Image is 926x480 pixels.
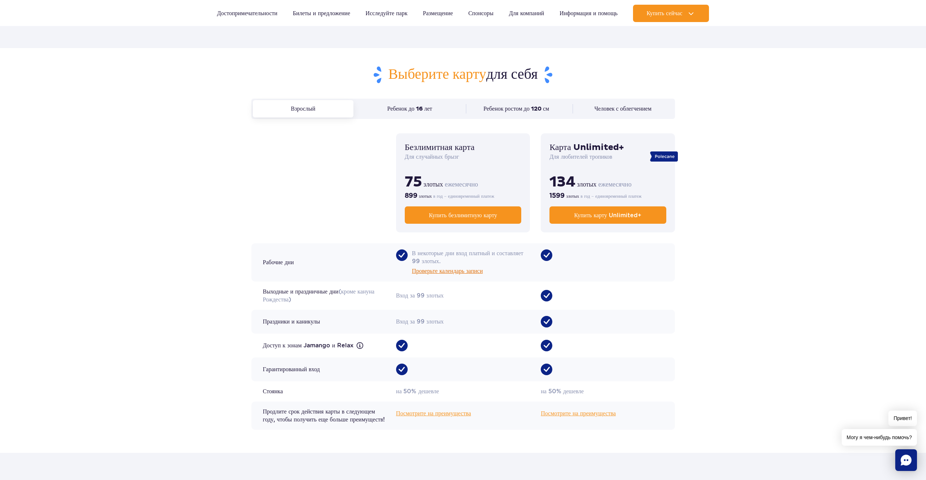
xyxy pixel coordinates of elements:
button: Купить сейчас [633,5,709,22]
a: Размещение [423,5,453,22]
font: Размещение [423,10,453,17]
a: Купить карту Unlimited+ [549,206,666,224]
font: Могу я чем-нибудь помочь? [847,434,912,440]
font: злотых [419,193,432,199]
font: злотых [577,180,596,188]
font: 75 [405,173,422,191]
a: Исследуйте парк [366,5,408,22]
font: Для случайных брызг [405,153,459,160]
div: Чат [895,449,917,471]
font: Выберите карту [388,65,486,83]
button: Проверьте календарь записи [412,267,483,275]
font: ежемесячно [445,180,478,188]
font: Посмотрите на преимущества [541,411,616,416]
font: злотых [424,180,443,188]
a: Спонсоры [468,5,494,22]
font: ежемесячно [598,180,632,188]
font: для себя [486,65,538,83]
font: Ребенок до 16 лет [387,105,432,112]
font: Стоянка [263,388,283,395]
font: Вход за 99 злотых [396,318,444,325]
font: 134 [549,173,575,191]
a: Достопримечательности [217,5,277,22]
font: Праздники и каникулы [263,318,320,325]
font: на 50% дешевле [396,388,439,395]
button: Ребенок ростом до 120 см [466,100,567,117]
font: Продлите срок действия карты в следующем году, чтобы получить еще больше преимуществ! [263,408,385,423]
button: Посмотрите на преимущества [541,409,616,418]
font: Для любителей тропиков [549,153,612,160]
font: Привет! [893,415,912,421]
a: Билеты и предложение [293,5,350,22]
font: В некоторые дни вход платный и составляет 99 злотых. [412,250,523,265]
font: в год − единовременный платеж [433,193,494,199]
font: Вход за 99 злотых [396,292,444,299]
font: в год − единовременный платеж [581,193,641,199]
font: 1599 [549,192,565,199]
font: Доступ к зонам Jamango и Relax [263,342,353,349]
font: Взрослый [291,105,315,112]
button: Взрослый [253,100,354,117]
font: Информация и помощь [560,10,617,17]
a: Для компаний [509,5,544,22]
font: Безлимитная карта [405,142,475,153]
font: Проверьте календарь записи [412,268,483,274]
font: Ребенок ростом до 120 см [484,105,549,112]
button: Человек с облегчением [573,100,674,117]
font: 899 [405,192,417,199]
font: Исследуйте парк [366,10,408,17]
font: Посмотрите на преимущества [396,411,471,416]
a: Купить безлимитную карту [405,206,521,224]
a: Информация и помощь [560,5,617,22]
font: Карта Unlimited+ [549,142,624,153]
button: Ребенок до 16 лет [359,100,460,117]
font: Достопримечательности [217,10,277,17]
font: Билеты и предложение [293,10,350,17]
font: Гарантированный вход [263,366,320,373]
font: на 50% дешевле [541,388,584,395]
font: Выходные и праздничные дни [263,288,339,295]
font: злотых [566,193,579,199]
font: Рабочие дни [263,259,294,266]
button: Посмотрите на преимущества [396,409,471,418]
font: Человек с облегчением [594,105,651,112]
font: Для компаний [509,10,544,17]
font: Спонсоры [468,10,494,17]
